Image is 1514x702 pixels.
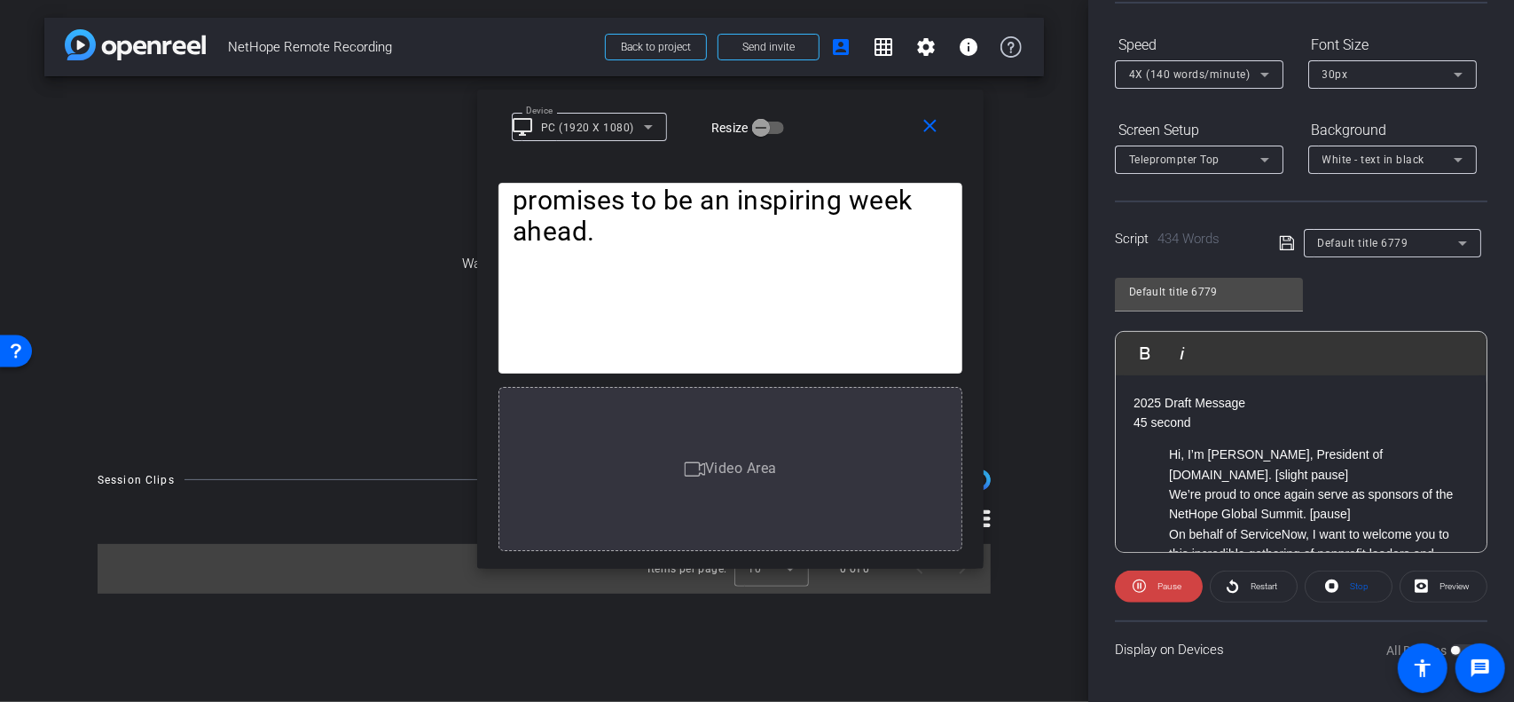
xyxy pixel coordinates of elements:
[1134,393,1469,413] p: 2025 Draft Message
[541,122,634,134] mat-select-trigger: PC (1920 X 1080)
[44,76,1044,452] div: Waiting for subjects to join...
[898,548,941,590] button: Previous page
[98,471,175,489] div: Session Clips
[915,36,937,58] mat-icon: settings
[742,40,795,54] span: Send invite
[1115,30,1283,60] div: Speed
[958,36,979,58] mat-icon: info
[941,548,984,590] button: Next page
[1308,115,1477,146] div: Background
[1322,68,1348,81] span: 30px
[1318,237,1408,249] span: Default title 6779
[1169,525,1469,584] p: On behalf of ServiceNow, I want to welcome you to this incredible gathering of nonprofit leaders ...
[841,560,870,578] div: 0 of 0
[1115,620,1487,678] div: Display on Devices
[1115,115,1283,146] div: Screen Setup
[1308,30,1477,60] div: Font Size
[1470,658,1491,679] mat-icon: message
[1129,68,1251,81] span: 4X (140 words/minute)
[1129,281,1289,303] input: Title
[526,106,553,115] mat-label: Device
[1386,642,1450,659] label: All Devices
[1412,658,1433,679] mat-icon: accessibility
[1322,154,1425,166] span: White - text in black
[1157,231,1220,247] span: 434 Words
[1134,413,1469,432] p: 45 second
[1169,485,1469,525] p: We’re proud to once again serve as sponsors of the NetHope Global Summit. [pause]
[1157,581,1181,591] span: Pause
[648,560,727,578] div: Items per page:
[621,41,691,53] span: Back to project
[1129,154,1220,166] span: Teleprompter Top
[705,460,777,477] span: Video Area
[65,29,206,60] img: app-logo
[1350,581,1369,591] span: Stop
[920,115,942,138] mat-icon: close
[1439,581,1470,591] span: Preview
[1251,581,1277,591] span: Restart
[1169,445,1469,485] p: Hi, I’m [PERSON_NAME], President of [DOMAIN_NAME]. [slight pause]
[228,29,594,65] span: NetHope Remote Recording
[711,119,752,137] label: Resize
[873,36,894,58] mat-icon: grid_on
[513,122,948,247] p: Thank you for being here [small pause] and welcome to what promises to be an inspiring week ahead.
[1115,229,1254,249] div: Script
[830,36,851,58] mat-icon: account_box
[512,116,533,138] mat-icon: desktop_windows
